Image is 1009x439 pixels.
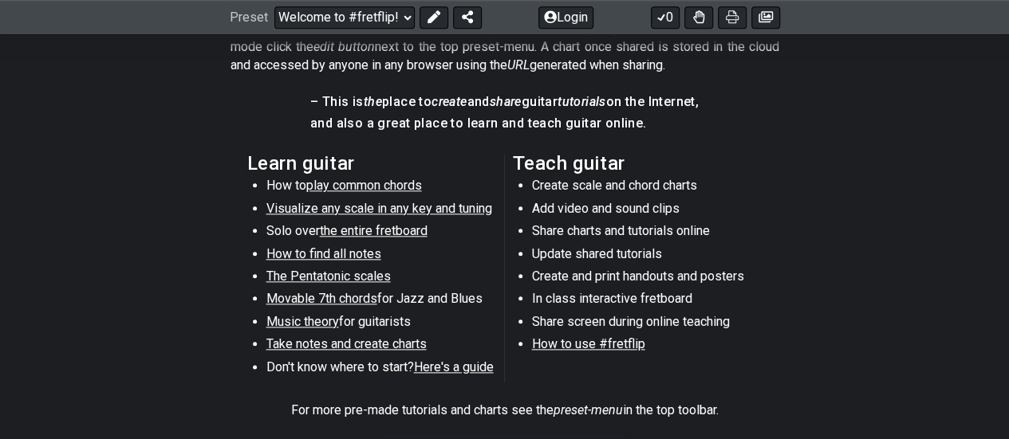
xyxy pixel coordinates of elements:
[266,290,494,312] li: for Jazz and Blues
[453,6,482,29] button: Share Preset
[266,336,427,351] span: Take notes and create charts
[247,155,497,172] h2: Learn guitar
[313,39,375,54] em: edit button
[538,6,593,29] button: Login
[266,201,492,216] span: Visualize any scale in any key and tuning
[274,6,415,29] select: Preset
[718,6,747,29] button: Print
[554,402,623,417] em: preset-menu
[231,21,779,74] p: All content at #fretflip can be edited in a manner. To enable full edit mode click the next to th...
[532,200,759,222] li: Add video and sound clips
[266,222,494,245] li: Solo over
[513,155,763,172] h2: Teach guitar
[266,291,377,306] span: Movable 7th chords
[364,94,382,109] em: the
[432,94,467,109] em: create
[420,6,448,29] button: Edit Preset
[414,359,494,374] span: Here's a guide
[266,177,494,199] li: How to
[684,6,713,29] button: Toggle Dexterity for all fretkits
[310,93,699,111] h4: – This is place to and guitar on the Internet,
[507,57,530,73] em: URL
[320,223,428,238] span: the entire fretboard
[266,313,494,335] li: for guitarists
[651,6,680,29] button: 0
[266,314,339,329] span: Music theory
[291,402,719,419] p: For more pre-made tutorials and charts see the in the top toolbar.
[751,6,780,29] button: Create image
[532,222,759,245] li: Share charts and tutorials online
[266,268,391,284] span: The Pentatonic scales
[306,178,422,193] span: play common chords
[310,115,699,132] h4: and also a great place to learn and teach guitar online.
[532,290,759,312] li: In class interactive fretboard
[266,246,381,261] span: How to find all notes
[490,94,522,109] em: share
[532,268,759,290] li: Create and print handouts and posters
[532,336,645,351] span: How to use #fretflip
[266,359,494,381] li: Don't know where to start?
[532,177,759,199] li: Create scale and chord charts
[532,245,759,268] li: Update shared tutorials
[532,313,759,335] li: Share screen during online teaching
[230,10,268,25] span: Preset
[558,94,606,109] em: tutorials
